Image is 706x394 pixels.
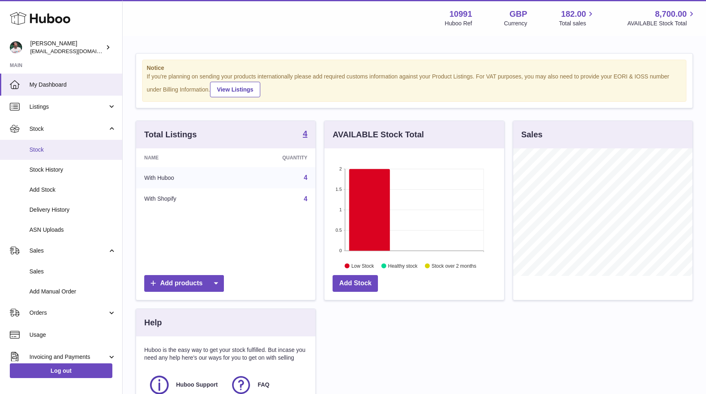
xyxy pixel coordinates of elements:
a: 4 [304,195,307,202]
a: Log out [10,363,112,378]
div: Currency [504,20,527,27]
text: 2 [340,166,342,171]
strong: GBP [509,9,527,20]
td: With Shopify [136,188,233,210]
text: Stock over 2 months [432,263,476,269]
text: 1.5 [336,187,342,192]
text: Healthy stock [388,263,418,269]
text: 1 [340,207,342,212]
div: Huboo Ref [445,20,472,27]
span: Sales [29,247,107,255]
span: Stock History [29,166,116,174]
span: AVAILABLE Stock Total [627,20,696,27]
th: Quantity [233,148,315,167]
a: 4 [303,130,307,139]
td: With Huboo [136,167,233,188]
a: 8,700.00 AVAILABLE Stock Total [627,9,696,27]
span: FAQ [258,381,270,389]
strong: 4 [303,130,307,138]
th: Name [136,148,233,167]
strong: 10991 [449,9,472,20]
span: Delivery History [29,206,116,214]
span: Sales [29,268,116,275]
span: 182.00 [561,9,586,20]
span: Huboo Support [176,381,218,389]
span: [EMAIL_ADDRESS][DOMAIN_NAME] [30,48,120,54]
span: Listings [29,103,107,111]
h3: AVAILABLE Stock Total [333,129,424,140]
span: Total sales [559,20,595,27]
text: 0.5 [336,228,342,233]
h3: Sales [521,129,543,140]
a: 182.00 Total sales [559,9,595,27]
span: Orders [29,309,107,317]
text: Low Stock [351,263,374,269]
div: If you're planning on sending your products internationally please add required customs informati... [147,73,682,97]
span: ASN Uploads [29,226,116,234]
img: timshieff@gmail.com [10,41,22,54]
h3: Help [144,317,162,328]
h3: Total Listings [144,129,197,140]
a: 4 [304,174,307,181]
span: Stock [29,146,116,154]
span: 8,700.00 [655,9,687,20]
span: Add Manual Order [29,288,116,295]
span: Stock [29,125,107,133]
a: Add Stock [333,275,378,292]
a: Add products [144,275,224,292]
span: Add Stock [29,186,116,194]
p: Huboo is the easy way to get your stock fulfilled. But incase you need any help here's our ways f... [144,346,307,362]
div: [PERSON_NAME] [30,40,104,55]
strong: Notice [147,64,682,72]
span: Invoicing and Payments [29,353,107,361]
text: 0 [340,248,342,253]
a: View Listings [210,82,260,97]
span: Usage [29,331,116,339]
span: My Dashboard [29,81,116,89]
